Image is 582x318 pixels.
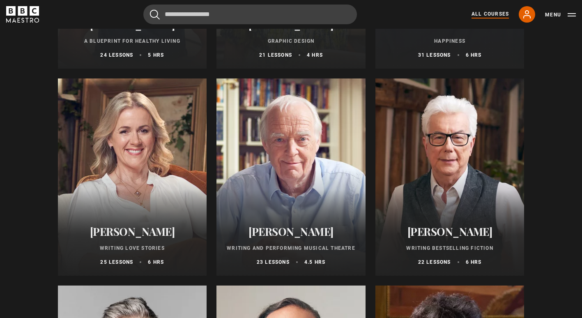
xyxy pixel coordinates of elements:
p: 23 lessons [257,258,290,266]
p: Graphic Design [226,37,356,45]
h2: [PERSON_NAME] [385,225,515,238]
p: 6 hrs [466,51,482,59]
a: [PERSON_NAME] Writing Love Stories 25 lessons 6 hrs [58,78,207,276]
p: A Blueprint for Healthy Living [68,37,197,45]
h2: [PERSON_NAME] [226,18,356,31]
a: All Courses [472,10,509,18]
p: 24 lessons [100,51,133,59]
h2: [PERSON_NAME] [68,18,197,31]
p: 31 lessons [418,51,451,59]
p: 6 hrs [148,258,164,266]
p: Writing Love Stories [68,244,197,252]
p: 5 hrs [148,51,164,59]
svg: BBC Maestro [6,6,39,23]
p: 4.5 hrs [304,258,325,266]
p: 25 lessons [100,258,133,266]
p: Writing and Performing Musical Theatre [226,244,356,252]
p: Happiness [385,37,515,45]
h2: Mo Gawdat [385,18,515,31]
p: 22 lessons [418,258,451,266]
h2: [PERSON_NAME] [68,225,197,238]
h2: [PERSON_NAME] [226,225,356,238]
button: Toggle navigation [545,11,576,19]
a: [PERSON_NAME] Writing Bestselling Fiction 22 lessons 6 hrs [375,78,524,276]
p: 6 hrs [466,258,482,266]
button: Submit the search query [150,9,160,20]
p: 21 lessons [259,51,292,59]
p: Writing Bestselling Fiction [385,244,515,252]
a: [PERSON_NAME] Writing and Performing Musical Theatre 23 lessons 4.5 hrs [216,78,366,276]
input: Search [143,5,357,24]
p: 4 hrs [307,51,323,59]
